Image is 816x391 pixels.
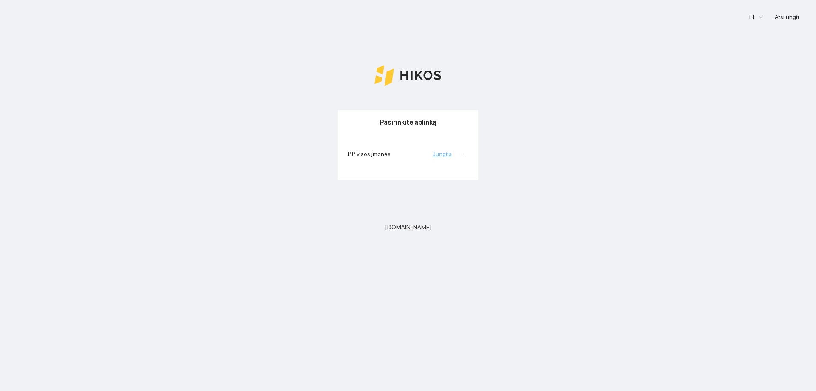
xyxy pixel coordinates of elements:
[459,151,465,157] span: ellipsis
[749,11,763,23] span: LT
[768,10,806,24] button: Atsijungti
[433,151,452,157] a: Jungtis
[385,223,431,232] span: [DOMAIN_NAME]
[348,144,468,164] li: BP visos įmonės
[775,12,799,22] span: Atsijungti
[348,110,468,134] div: Pasirinkite aplinką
